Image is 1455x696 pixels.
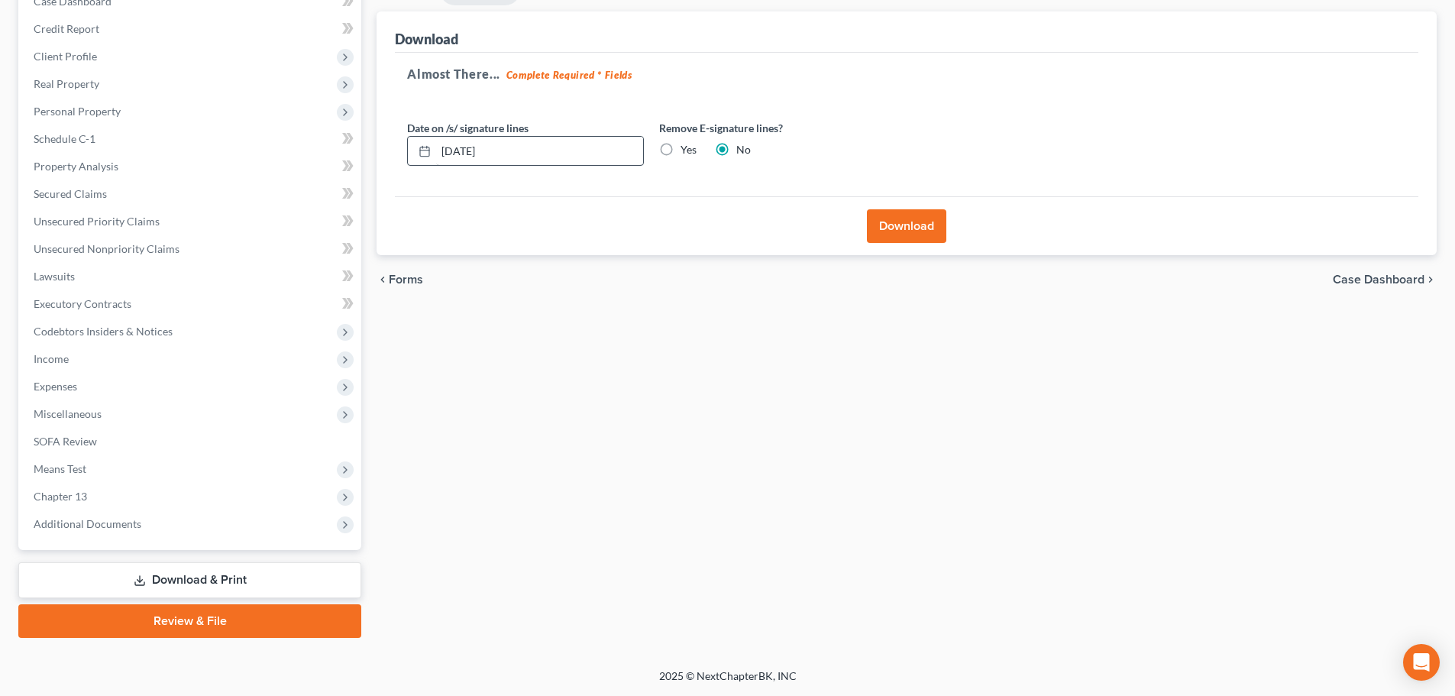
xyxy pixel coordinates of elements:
[1333,274,1424,286] span: Case Dashboard
[34,242,179,255] span: Unsecured Nonpriority Claims
[34,490,87,503] span: Chapter 13
[21,15,361,43] a: Credit Report
[21,235,361,263] a: Unsecured Nonpriority Claims
[34,187,107,200] span: Secured Claims
[34,517,141,530] span: Additional Documents
[1403,644,1440,681] div: Open Intercom Messenger
[377,274,389,286] i: chevron_left
[659,120,896,136] label: Remove E-signature lines?
[21,428,361,455] a: SOFA Review
[21,290,361,318] a: Executory Contracts
[34,435,97,448] span: SOFA Review
[34,105,121,118] span: Personal Property
[21,180,361,208] a: Secured Claims
[34,215,160,228] span: Unsecured Priority Claims
[21,125,361,153] a: Schedule C-1
[34,77,99,90] span: Real Property
[377,274,444,286] button: chevron_left Forms
[407,120,529,136] label: Date on /s/ signature lines
[736,142,751,157] label: No
[34,462,86,475] span: Means Test
[34,50,97,63] span: Client Profile
[436,137,643,166] input: MM/DD/YYYY
[34,297,131,310] span: Executory Contracts
[389,274,423,286] span: Forms
[293,668,1163,696] div: 2025 © NextChapterBK, INC
[21,153,361,180] a: Property Analysis
[34,132,95,145] span: Schedule C-1
[34,352,69,365] span: Income
[681,142,697,157] label: Yes
[1333,274,1437,286] a: Case Dashboard chevron_right
[1424,274,1437,286] i: chevron_right
[34,22,99,35] span: Credit Report
[395,30,458,48] div: Download
[867,209,946,243] button: Download
[34,270,75,283] span: Lawsuits
[506,69,632,81] strong: Complete Required * Fields
[34,325,173,338] span: Codebtors Insiders & Notices
[18,562,361,598] a: Download & Print
[21,208,361,235] a: Unsecured Priority Claims
[34,160,118,173] span: Property Analysis
[21,263,361,290] a: Lawsuits
[34,407,102,420] span: Miscellaneous
[34,380,77,393] span: Expenses
[407,65,1406,83] h5: Almost There...
[18,604,361,638] a: Review & File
